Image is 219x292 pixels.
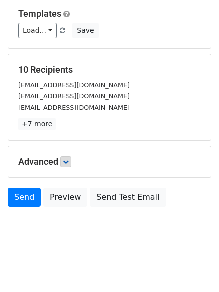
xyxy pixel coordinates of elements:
[18,118,56,130] a: +7 more
[169,244,219,292] iframe: Chat Widget
[18,8,61,19] a: Templates
[18,64,201,75] h5: 10 Recipients
[18,156,201,167] h5: Advanced
[72,23,98,38] button: Save
[8,188,41,207] a: Send
[18,81,130,89] small: [EMAIL_ADDRESS][DOMAIN_NAME]
[43,188,87,207] a: Preview
[90,188,166,207] a: Send Test Email
[18,23,57,38] a: Load...
[18,92,130,100] small: [EMAIL_ADDRESS][DOMAIN_NAME]
[18,104,130,111] small: [EMAIL_ADDRESS][DOMAIN_NAME]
